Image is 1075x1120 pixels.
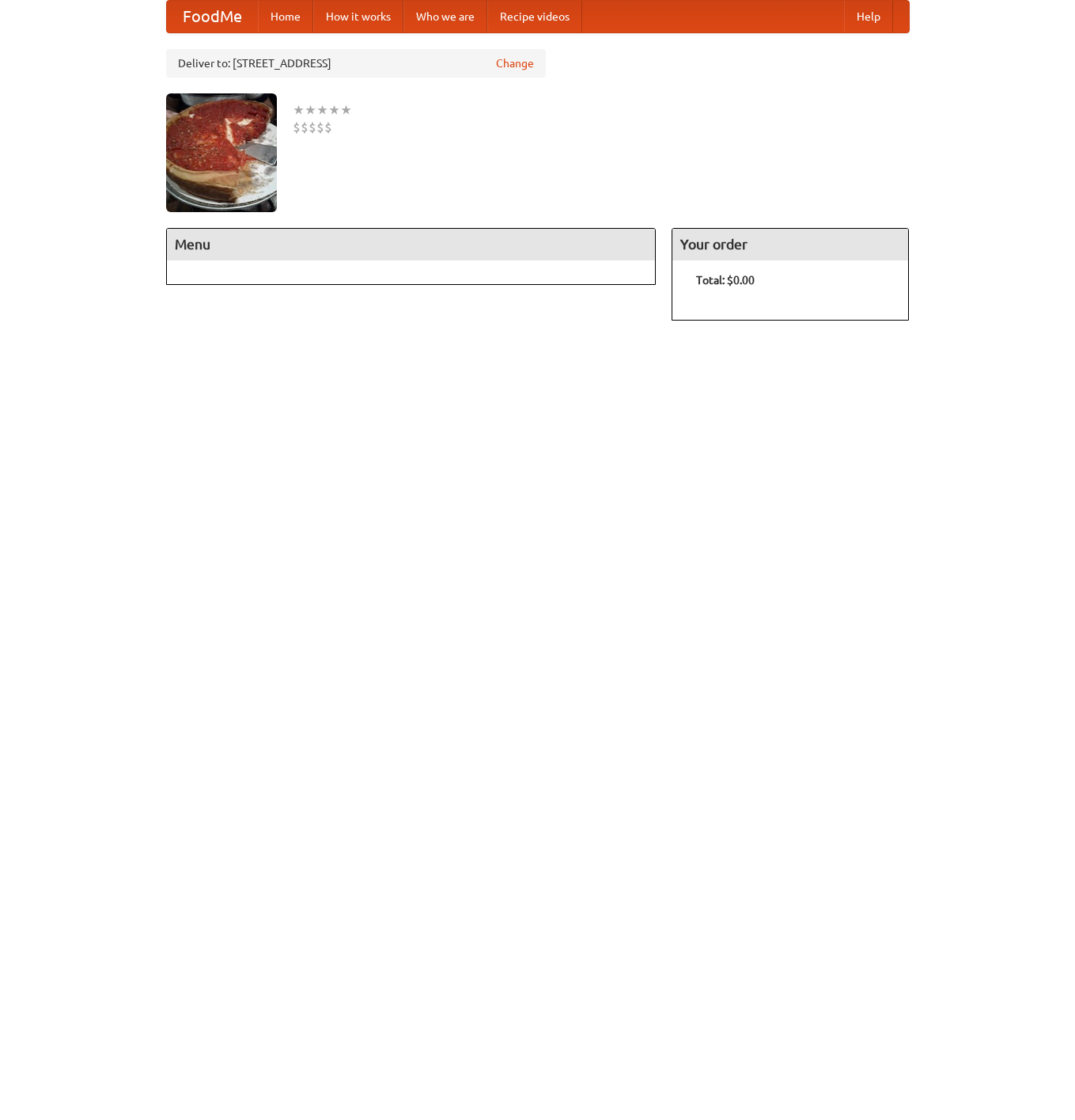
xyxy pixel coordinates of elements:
h4: Menu [167,229,656,260]
a: Who we are [403,1,487,32]
li: ★ [328,101,340,119]
li: ★ [305,101,316,119]
li: ★ [340,101,352,119]
div: Deliver to: [STREET_ADDRESS] [166,49,546,78]
li: $ [293,119,301,136]
a: Home [258,1,313,32]
a: Recipe videos [487,1,582,32]
a: Change [496,55,534,71]
h4: Your order [672,229,908,260]
b: Total: $0.00 [696,274,755,287]
li: ★ [293,101,305,119]
a: Help [844,1,893,32]
li: $ [301,119,308,136]
li: $ [324,119,332,136]
a: How it works [313,1,403,32]
img: angular.jpg [166,93,277,212]
li: $ [308,119,316,136]
a: FoodMe [167,1,258,32]
li: $ [316,119,324,136]
li: ★ [316,101,328,119]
